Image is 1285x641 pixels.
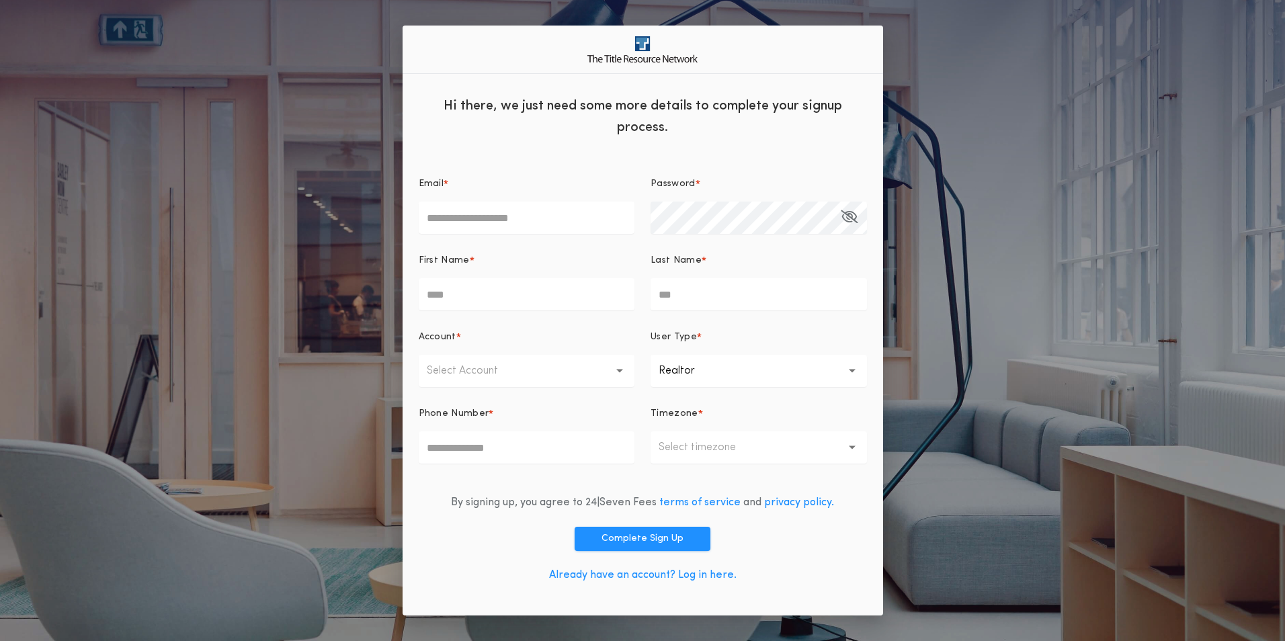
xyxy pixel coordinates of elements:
[419,431,635,464] input: Phone Number*
[651,278,867,310] input: Last Name*
[419,254,470,267] p: First Name
[651,431,867,464] button: Select timezone
[659,439,757,456] p: Select timezone
[419,202,635,234] input: Email*
[659,497,741,508] a: terms of service
[403,85,883,145] div: Hi there, we just need some more details to complete your signup process.
[549,570,737,581] a: Already have an account? Log in here.
[427,363,520,379] p: Select Account
[419,177,444,191] p: Email
[419,331,456,344] p: Account
[419,355,635,387] button: Select Account
[419,407,489,421] p: Phone Number
[841,202,858,234] button: Password*
[575,527,710,551] button: Complete Sign Up
[651,202,867,234] input: Password*
[651,254,702,267] p: Last Name
[451,495,834,511] div: By signing up, you agree to 24|Seven Fees and
[651,355,867,387] button: Realtor
[587,36,698,62] img: logo
[651,331,697,344] p: User Type
[764,497,834,508] a: privacy policy.
[419,278,635,310] input: First Name*
[651,177,696,191] p: Password
[659,363,716,379] p: Realtor
[651,407,698,421] p: Timezone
